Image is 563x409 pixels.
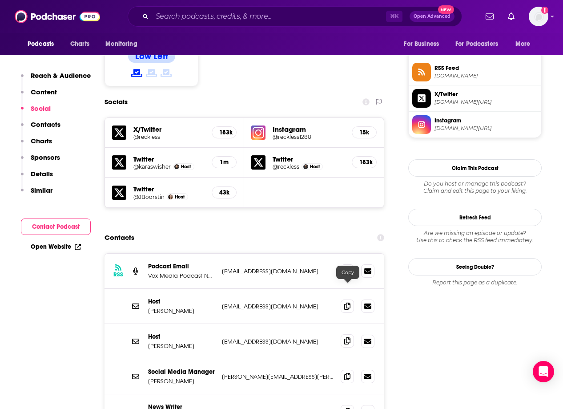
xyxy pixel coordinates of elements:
[21,88,57,104] button: Content
[31,137,52,145] p: Charts
[28,38,54,50] span: Podcasts
[21,137,52,153] button: Charts
[148,307,215,315] p: [PERSON_NAME]
[21,104,51,121] button: Social
[15,8,100,25] img: Podchaser - Follow, Share and Rate Podcasts
[133,125,205,134] h5: X/Twitter
[105,229,134,246] h2: Contacts
[359,129,369,136] h5: 15k
[113,271,123,278] h3: RSS
[133,155,205,163] h5: Twitter
[504,9,518,24] a: Show notifications dropdown
[133,163,171,170] a: @karaswisher
[148,263,215,270] p: Podcast Email
[273,125,344,134] h5: Instagram
[408,230,542,244] div: Are we missing an episode or update? Use this to check the RSS feed immediately.
[408,279,542,286] div: Report this page as a duplicate.
[222,338,334,345] p: [EMAIL_ADDRESS][DOMAIN_NAME]
[168,194,173,199] img: Julia Boorstin
[21,219,91,235] button: Contact Podcast
[133,134,205,140] a: @reckless
[410,11,454,22] button: Open AdvancedNew
[251,126,265,140] img: iconImage
[434,117,538,125] span: Instagram
[152,9,386,24] input: Search podcasts, credits, & more...
[541,7,548,14] svg: Add a profile image
[174,164,179,169] img: Kara Swisher
[148,368,215,376] p: Social Media Manager
[412,63,538,81] a: RSS Feed[DOMAIN_NAME]
[148,298,215,305] p: Host
[450,36,511,53] button: open menu
[414,14,450,19] span: Open Advanced
[31,153,60,162] p: Sponsors
[412,89,538,108] a: X/Twitter[DOMAIN_NAME][URL]
[181,164,191,170] span: Host
[515,38,531,50] span: More
[412,115,538,134] a: Instagram[DOMAIN_NAME][URL]
[529,7,548,26] img: User Profile
[31,243,81,251] a: Open Website
[222,267,334,275] p: [EMAIL_ADDRESS][DOMAIN_NAME]
[219,129,229,136] h5: 183k
[533,361,554,382] div: Open Intercom Messenger
[398,36,450,53] button: open menu
[408,180,542,194] div: Claim and edit this page to your liking.
[31,71,91,80] p: Reach & Audience
[434,99,538,105] span: twitter.com/reckless
[336,266,359,279] div: Copy
[434,73,538,79] span: feeds.megaphone.fm
[455,38,498,50] span: For Podcasters
[482,9,497,24] a: Show notifications dropdown
[99,36,149,53] button: open menu
[509,36,542,53] button: open menu
[70,38,89,50] span: Charts
[408,209,542,226] button: Refresh Feed
[105,93,128,110] h2: Socials
[273,163,299,170] a: @reckless
[175,194,185,200] span: Host
[128,6,462,27] div: Search podcasts, credits, & more...
[133,194,165,200] a: @JBoorstin
[31,120,60,129] p: Contacts
[303,164,308,169] img: Nilay Patel
[105,38,137,50] span: Monitoring
[31,88,57,96] p: Content
[273,155,344,163] h5: Twitter
[222,373,334,381] p: [PERSON_NAME][EMAIL_ADDRESS][PERSON_NAME][DOMAIN_NAME]
[135,51,168,62] h4: Low Left
[359,158,369,166] h5: 183k
[148,342,215,350] p: [PERSON_NAME]
[219,189,229,196] h5: 43k
[64,36,95,53] a: Charts
[222,303,334,310] p: [EMAIL_ADDRESS][DOMAIN_NAME]
[21,186,52,202] button: Similar
[21,36,65,53] button: open menu
[21,170,53,186] button: Details
[310,164,320,170] span: Host
[434,125,538,132] span: instagram.com/reckless1280
[133,185,205,193] h5: Twitter
[31,170,53,178] p: Details
[148,333,215,340] p: Host
[529,7,548,26] button: Show profile menu
[434,90,538,98] span: X/Twitter
[529,7,548,26] span: Logged in as tinajoell1
[273,134,344,140] a: @reckless1280
[408,258,542,275] a: Seeing Double?
[434,64,538,72] span: RSS Feed
[408,180,542,187] span: Do you host or manage this podcast?
[438,5,454,14] span: New
[386,11,402,22] span: ⌘ K
[219,158,229,166] h5: 1m
[31,104,51,113] p: Social
[148,272,215,279] p: Vox Media Podcast Network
